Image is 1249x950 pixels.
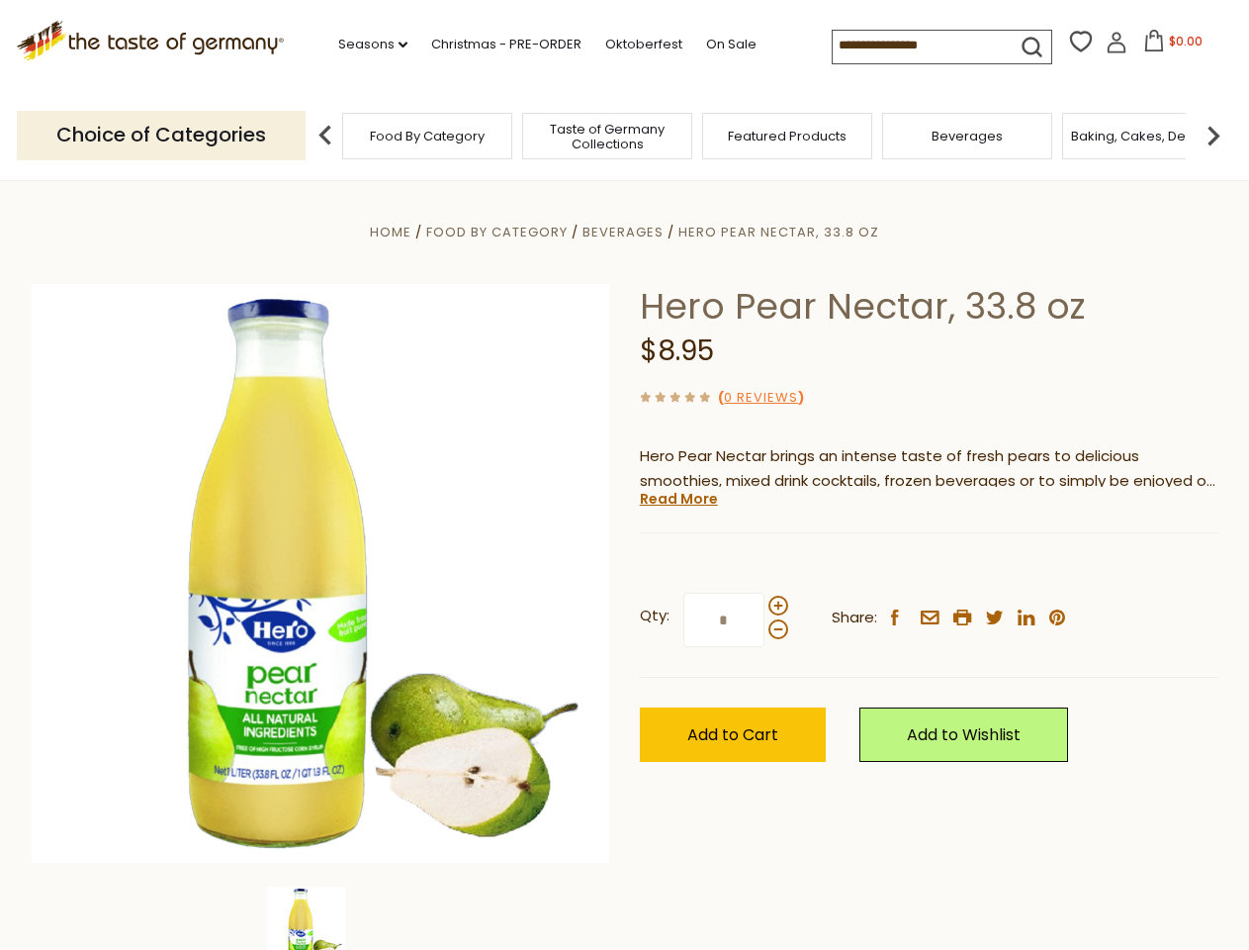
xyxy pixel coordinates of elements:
[706,34,757,55] a: On Sale
[17,111,306,159] p: Choice of Categories
[582,223,664,241] a: Beverages
[370,129,485,143] a: Food By Category
[683,593,764,647] input: Qty:
[832,606,877,630] span: Share:
[640,604,669,628] strong: Qty:
[338,34,407,55] a: Seasons
[678,223,879,241] a: Hero Pear Nectar, 33.8 oz
[1071,129,1224,143] a: Baking, Cakes, Desserts
[528,122,686,151] a: Taste of Germany Collections
[426,223,568,241] a: Food By Category
[306,116,345,155] img: previous arrow
[640,444,1218,494] p: Hero Pear Nectar brings an intense taste of fresh pears to delicious smoothies, mixed drink cockt...
[1131,30,1215,59] button: $0.00
[859,708,1068,762] a: Add to Wishlist
[1169,33,1203,49] span: $0.00
[605,34,682,55] a: Oktoberfest
[724,388,798,409] a: 0 Reviews
[431,34,581,55] a: Christmas - PRE-ORDER
[370,223,411,241] a: Home
[718,388,804,407] span: ( )
[728,129,847,143] a: Featured Products
[640,708,826,762] button: Add to Cart
[640,332,714,370] span: $8.95
[932,129,1003,143] a: Beverages
[687,723,778,746] span: Add to Cart
[32,284,610,863] img: Hero Pear Nectar, 33.8 oz
[640,284,1218,329] h1: Hero Pear Nectar, 33.8 oz
[1194,116,1233,155] img: next arrow
[640,489,718,509] a: Read More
